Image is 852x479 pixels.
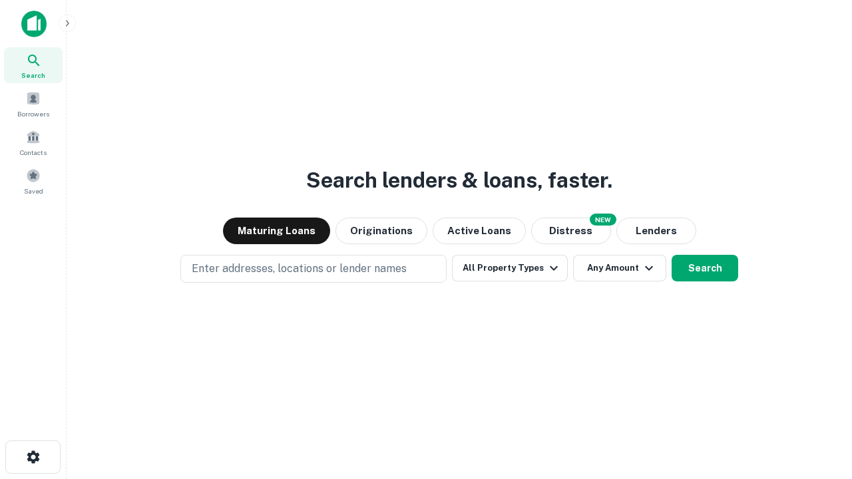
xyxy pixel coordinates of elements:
[24,186,43,196] span: Saved
[306,164,612,196] h3: Search lenders & loans, faster.
[192,261,407,277] p: Enter addresses, locations or lender names
[4,163,63,199] a: Saved
[785,373,852,436] iframe: Chat Widget
[180,255,447,283] button: Enter addresses, locations or lender names
[17,108,49,119] span: Borrowers
[616,218,696,244] button: Lenders
[590,214,616,226] div: NEW
[452,255,568,281] button: All Property Types
[4,124,63,160] a: Contacts
[531,218,611,244] button: Search distressed loans with lien and other non-mortgage details.
[4,86,63,122] a: Borrowers
[21,70,45,80] span: Search
[335,218,427,244] button: Originations
[433,218,526,244] button: Active Loans
[223,218,330,244] button: Maturing Loans
[4,47,63,83] a: Search
[20,147,47,158] span: Contacts
[672,255,738,281] button: Search
[21,11,47,37] img: capitalize-icon.png
[573,255,666,281] button: Any Amount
